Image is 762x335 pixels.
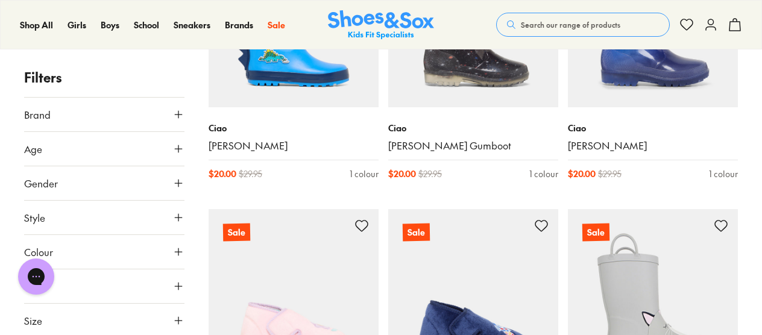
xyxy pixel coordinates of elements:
[529,167,558,180] div: 1 colour
[24,201,184,234] button: Style
[496,13,670,37] button: Search our range of products
[598,167,622,180] span: $ 29.95
[350,167,379,180] div: 1 colour
[403,224,430,242] p: Sale
[388,122,558,134] p: Ciao
[24,269,184,303] button: Price
[24,98,184,131] button: Brand
[568,167,596,180] span: $ 20.00
[24,132,184,166] button: Age
[24,107,51,122] span: Brand
[521,19,620,30] span: Search our range of products
[12,254,60,299] iframe: Gorgias live chat messenger
[268,19,285,31] a: Sale
[24,210,45,225] span: Style
[24,235,184,269] button: Colour
[328,10,434,40] a: Shoes & Sox
[24,166,184,200] button: Gender
[239,167,262,180] span: $ 29.95
[174,19,210,31] a: Sneakers
[418,167,442,180] span: $ 29.95
[209,167,236,180] span: $ 20.00
[24,313,42,328] span: Size
[709,167,738,180] div: 1 colour
[225,19,253,31] a: Brands
[582,222,610,242] p: Sale
[328,10,434,40] img: SNS_Logo_Responsive.svg
[101,19,119,31] a: Boys
[68,19,86,31] a: Girls
[209,122,379,134] p: Ciao
[20,19,53,31] a: Shop All
[24,67,184,87] p: Filters
[24,245,53,259] span: Colour
[134,19,159,31] a: School
[568,122,738,134] p: Ciao
[568,139,738,152] a: [PERSON_NAME]
[24,176,58,190] span: Gender
[24,142,42,156] span: Age
[388,167,416,180] span: $ 20.00
[388,139,558,152] a: [PERSON_NAME] Gumboot
[223,224,250,242] p: Sale
[209,139,379,152] a: [PERSON_NAME]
